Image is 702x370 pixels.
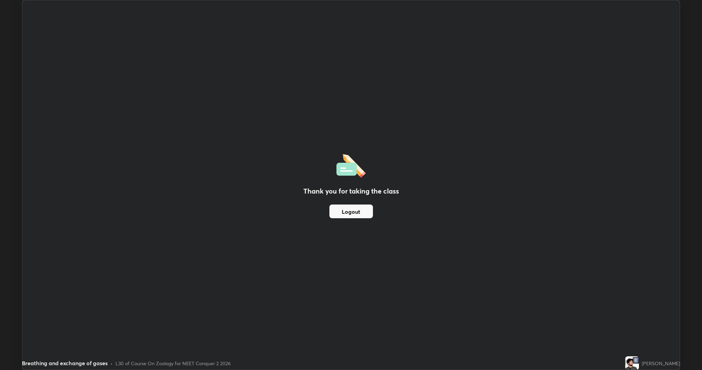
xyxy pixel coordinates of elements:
[336,152,366,178] img: offlineFeedback.1438e8b3.svg
[642,360,680,367] div: [PERSON_NAME]
[22,359,108,367] div: Breathing and exchange of gases
[329,205,373,218] button: Logout
[625,356,639,370] img: e936fb84a75f438cb91885776755d11f.jpg
[116,360,231,367] div: L30 of Course On Zoology for NEET Conquer 2 2026
[110,360,113,367] div: •
[303,186,399,196] h2: Thank you for taking the class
